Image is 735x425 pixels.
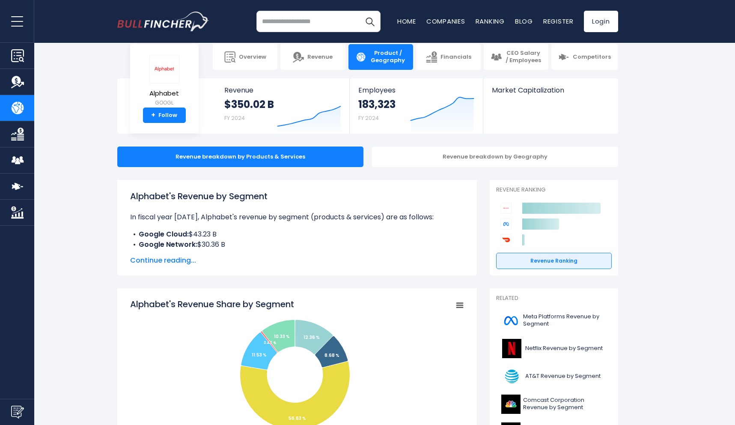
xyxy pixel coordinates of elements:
[143,108,186,123] a: +Follow
[515,17,533,26] a: Blog
[149,90,179,97] span: Alphabet
[501,395,521,414] img: CMCSA logo
[397,17,416,26] a: Home
[500,234,512,245] img: DoorDash competitors logo
[358,114,379,122] small: FY 2024
[551,44,618,70] a: Competitors
[117,12,209,31] a: Go to homepage
[496,337,612,360] a: Netflix Revenue by Segment
[496,365,612,388] a: AT&T Revenue by Segment
[264,341,276,345] tspan: 0.47 %
[139,239,197,249] b: Google Network:
[252,352,267,358] tspan: 11.53 %
[501,339,523,358] img: NFLX logo
[492,86,608,94] span: Market Capitalization
[501,367,523,386] img: T logo
[496,253,612,269] a: Revenue Ranking
[496,309,612,332] a: Meta Platforms Revenue by Segment
[224,98,274,111] strong: $350.02 B
[149,99,179,107] small: GOOGL
[500,203,512,214] img: Alphabet competitors logo
[496,392,612,416] a: Comcast Corporation Revenue by Segment
[501,311,521,330] img: META logo
[496,186,612,194] p: Revenue Ranking
[239,54,266,61] span: Overview
[372,147,618,167] div: Revenue breakdown by Geography
[307,54,333,61] span: Revenue
[130,255,464,266] span: Continue reading...
[324,352,339,359] tspan: 8.68 %
[213,44,277,70] a: Overview
[484,44,548,70] a: CEO Salary / Employees
[543,17,574,26] a: Register
[525,345,603,352] span: Netflix Revenue by Segment
[370,50,406,64] span: Product / Geography
[523,313,607,328] span: Meta Platforms Revenue by Segment
[483,78,617,109] a: Market Capitalization
[523,397,607,411] span: Comcast Corporation Revenue by Segment
[500,218,512,230] img: Meta Platforms competitors logo
[130,190,464,203] h1: Alphabet's Revenue by Segment
[130,298,294,310] tspan: Alphabet's Revenue Share by Segment
[359,11,381,32] button: Search
[304,334,320,341] tspan: 12.36 %
[348,44,413,70] a: Product / Geography
[224,86,341,94] span: Revenue
[130,239,464,250] li: $30.36 B
[130,212,464,222] p: In fiscal year [DATE], Alphabet's revenue by segment (products & services) are as follows:
[525,373,601,380] span: AT&T Revenue by Segment
[358,98,396,111] strong: 183,323
[426,17,465,26] a: Companies
[476,17,505,26] a: Ranking
[139,229,189,239] b: Google Cloud:
[416,44,481,70] a: Financials
[117,147,363,167] div: Revenue breakdown by Products & Services
[151,111,155,119] strong: +
[274,333,290,340] tspan: 10.33 %
[358,86,474,94] span: Employees
[224,114,245,122] small: FY 2024
[280,44,345,70] a: Revenue
[130,229,464,239] li: $43.23 B
[289,415,306,422] tspan: 56.63 %
[350,78,483,134] a: Employees 183,323 FY 2024
[117,12,209,31] img: bullfincher logo
[149,54,180,108] a: Alphabet GOOGL
[584,11,618,32] a: Login
[440,54,471,61] span: Financials
[496,295,612,302] p: Related
[505,50,542,64] span: CEO Salary / Employees
[573,54,611,61] span: Competitors
[216,78,350,134] a: Revenue $350.02 B FY 2024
